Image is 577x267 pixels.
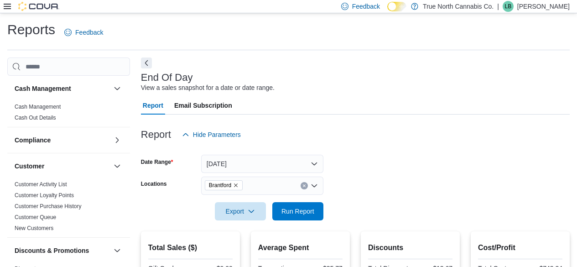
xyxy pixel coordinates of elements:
label: Locations [141,180,167,188]
span: Cash Management [15,103,61,110]
button: Customer [15,162,110,171]
span: Run Report [281,207,314,216]
button: Cash Management [112,83,123,94]
button: Clear input [301,182,308,189]
div: Cash Management [7,101,130,127]
button: Compliance [112,135,123,146]
span: Email Subscription [174,96,232,115]
button: Customer [112,161,123,172]
span: Brantford [205,180,243,190]
h2: Average Spent [258,242,343,253]
button: Compliance [15,136,110,145]
span: Customer Purchase History [15,203,82,210]
button: Cash Management [15,84,110,93]
button: [DATE] [201,155,323,173]
h2: Cost/Profit [478,242,562,253]
h3: End Of Day [141,72,193,83]
button: Next [141,58,152,68]
span: Customer Queue [15,214,56,221]
h3: Cash Management [15,84,71,93]
h3: Discounts & Promotions [15,246,89,255]
a: Customer Loyalty Points [15,192,74,199]
button: Remove Brantford from selection in this group [233,183,239,188]
a: Customer Activity List [15,181,67,188]
button: Open list of options [311,182,318,189]
div: Lori Burns [503,1,514,12]
h3: Compliance [15,136,51,145]
span: Feedback [75,28,103,37]
span: New Customers [15,225,53,232]
h3: Customer [15,162,44,171]
span: Report [143,96,163,115]
span: Cash Out Details [15,114,56,121]
span: Brantford [209,181,231,190]
p: | [497,1,499,12]
a: Customer Purchase History [15,203,82,209]
a: New Customers [15,225,53,231]
span: Dark Mode [387,11,388,12]
input: Dark Mode [387,2,406,11]
span: Feedback [352,2,380,11]
h2: Total Sales ($) [148,242,233,253]
h2: Discounts [368,242,452,253]
h3: Report [141,129,171,140]
button: Discounts & Promotions [112,245,123,256]
label: Date Range [141,158,173,166]
img: Cova [18,2,59,11]
a: Customer Queue [15,214,56,220]
div: View a sales snapshot for a date or date range. [141,83,275,93]
span: LB [505,1,512,12]
button: Hide Parameters [178,126,244,144]
button: Discounts & Promotions [15,246,110,255]
p: [PERSON_NAME] [517,1,570,12]
p: True North Cannabis Co. [423,1,494,12]
span: Hide Parameters [193,130,241,139]
button: Run Report [272,202,323,220]
span: Export [220,202,260,220]
h1: Reports [7,21,55,39]
a: Cash Management [15,104,61,110]
a: Cash Out Details [15,115,56,121]
a: Feedback [61,23,107,42]
button: Export [215,202,266,220]
div: Customer [7,179,130,237]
